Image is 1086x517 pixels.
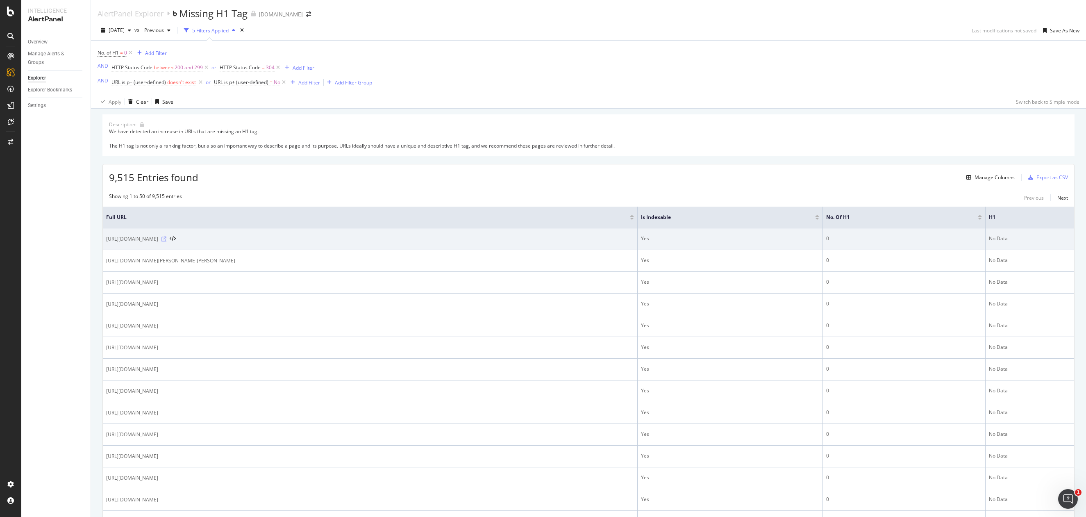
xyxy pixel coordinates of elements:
[167,79,196,86] span: doesn't exist
[109,171,198,184] span: 9,515 Entries found
[136,98,148,105] div: Clear
[826,496,982,503] div: 0
[28,38,48,46] div: Overview
[28,38,85,46] a: Overview
[641,409,819,416] div: Yes
[106,496,158,504] span: [URL][DOMAIN_NAME]
[109,121,136,128] div: Description:
[641,365,819,373] div: Yes
[106,322,158,330] span: [URL][DOMAIN_NAME]
[641,300,819,307] div: Yes
[106,278,158,287] span: [URL][DOMAIN_NAME]
[1024,193,1044,203] button: Previous
[641,474,819,481] div: Yes
[106,430,158,439] span: [URL][DOMAIN_NAME]
[972,27,1036,34] div: Last modifications not saved
[154,64,173,71] span: between
[989,387,1071,394] div: No Data
[192,27,229,34] div: 5 Filters Applied
[220,64,261,71] span: HTTP Status Code
[98,95,121,108] button: Apply
[641,452,819,460] div: Yes
[989,430,1071,438] div: No Data
[145,50,167,57] div: Add Filter
[98,62,108,70] button: AND
[28,101,46,110] div: Settings
[826,452,982,460] div: 0
[989,278,1071,286] div: No Data
[134,26,141,33] span: vs
[106,214,618,221] span: Full URL
[963,173,1015,182] button: Manage Columns
[109,128,1068,149] div: We have detected an increase in URLs that are missing an H1 tag. The H1 tag is not only a ranking...
[28,86,72,94] div: Explorer Bookmarks
[989,322,1071,329] div: No Data
[106,474,158,482] span: [URL][DOMAIN_NAME]
[641,235,819,242] div: Yes
[270,79,273,86] span: =
[111,64,152,71] span: HTTP Status Code
[335,79,372,86] div: Add Filter Group
[109,27,125,34] span: 2025 Sep. 19th
[1016,98,1079,105] div: Switch back to Simple mode
[293,64,314,71] div: Add Filter
[98,9,164,18] div: AlertPanel Explorer
[106,257,235,265] span: [URL][DOMAIN_NAME][PERSON_NAME][PERSON_NAME]
[287,77,320,87] button: Add Filter
[826,278,982,286] div: 0
[98,77,108,84] div: AND
[28,74,46,82] div: Explorer
[641,257,819,264] div: Yes
[989,344,1071,351] div: No Data
[239,26,245,34] div: times
[28,74,85,82] a: Explorer
[826,365,982,373] div: 0
[211,64,216,71] div: or
[206,78,211,86] button: or
[989,300,1071,307] div: No Data
[106,452,158,460] span: [URL][DOMAIN_NAME]
[989,474,1071,481] div: No Data
[274,77,280,88] span: No
[106,235,158,243] span: [URL][DOMAIN_NAME]
[28,86,85,94] a: Explorer Bookmarks
[262,64,265,71] span: =
[111,79,166,86] span: URL is p+ (user-defined)
[989,409,1071,416] div: No Data
[141,27,164,34] span: Previous
[179,7,248,20] div: Missing H1 Tag
[152,95,173,108] button: Save
[1058,489,1078,509] iframe: Intercom live chat
[1050,27,1079,34] div: Save As New
[266,62,275,73] span: 304
[826,387,982,394] div: 0
[826,214,966,221] span: No. of H1
[306,11,311,17] div: arrow-right-arrow-left
[206,79,211,86] div: or
[641,430,819,438] div: Yes
[826,474,982,481] div: 0
[282,63,314,73] button: Add Filter
[826,409,982,416] div: 0
[989,214,1059,221] span: H1
[28,50,85,67] a: Manage Alerts & Groups
[1075,489,1081,496] span: 1
[162,98,173,105] div: Save
[989,452,1071,460] div: No Data
[109,98,121,105] div: Apply
[28,15,84,24] div: AlertPanel
[989,496,1071,503] div: No Data
[106,409,158,417] span: [URL][DOMAIN_NAME]
[641,387,819,394] div: Yes
[826,344,982,351] div: 0
[298,79,320,86] div: Add Filter
[826,322,982,329] div: 0
[1057,194,1068,201] div: Next
[125,95,148,108] button: Clear
[641,214,803,221] span: Is Indexable
[1013,95,1079,108] button: Switch back to Simple mode
[98,49,119,56] span: No. of H1
[124,47,127,59] span: 0
[106,365,158,374] span: [URL][DOMAIN_NAME]
[106,387,158,395] span: [URL][DOMAIN_NAME]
